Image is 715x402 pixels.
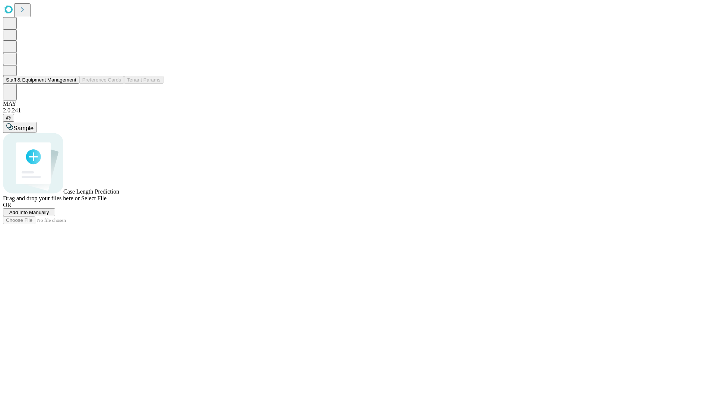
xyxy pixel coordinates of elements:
button: @ [3,114,14,122]
span: Sample [13,125,34,131]
span: Select File [81,195,107,201]
button: Preference Cards [79,76,124,84]
span: OR [3,202,11,208]
div: 2.0.241 [3,107,712,114]
button: Add Info Manually [3,208,55,216]
button: Staff & Equipment Management [3,76,79,84]
span: Case Length Prediction [63,188,119,195]
span: Add Info Manually [9,210,49,215]
button: Sample [3,122,36,133]
button: Tenant Params [124,76,163,84]
span: @ [6,115,11,121]
div: MAY [3,100,712,107]
span: Drag and drop your files here or [3,195,80,201]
